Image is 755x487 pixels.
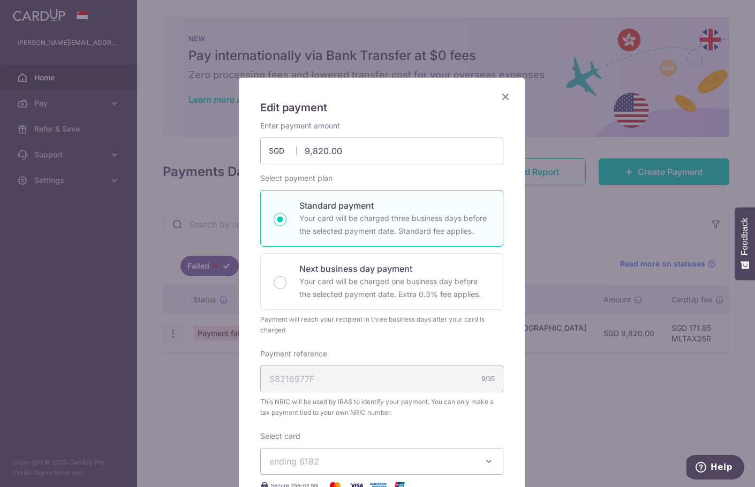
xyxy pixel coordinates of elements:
[735,207,755,280] button: Feedback - Show survey
[260,173,333,184] label: Select payment plan
[260,431,300,442] label: Select card
[260,314,503,336] div: Payment will reach your recipient in three business days after your card is charged.
[299,262,490,275] p: Next business day payment
[260,397,503,418] span: This NRIC will be used by IRAS to identify your payment. You can only make a tax payment tied to ...
[260,120,340,131] label: Enter payment amount
[260,448,503,475] button: ending 6182
[299,212,490,238] p: Your card will be charged three business days before the selected payment date. Standard fee appl...
[481,374,495,384] div: 9/35
[499,90,512,103] button: Close
[299,275,490,301] p: Your card will be charged one business day before the selected payment date. Extra 0.3% fee applies.
[269,456,319,467] span: ending 6182
[269,146,297,156] span: SGD
[686,455,744,482] iframe: Opens a widget where you can find more information
[260,99,503,116] h5: Edit payment
[260,348,327,359] label: Payment reference
[260,138,503,164] input: 0.00
[740,218,750,255] span: Feedback
[299,199,490,212] p: Standard payment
